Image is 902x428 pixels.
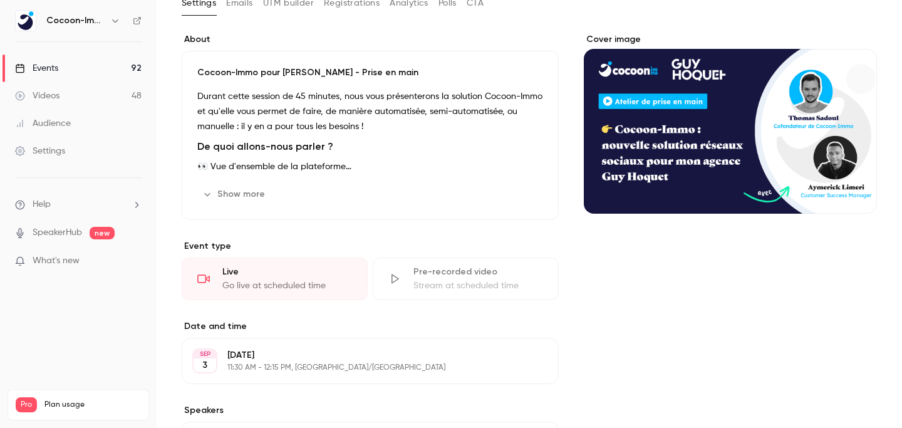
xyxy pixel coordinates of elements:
p: Cocoon-Immo pour [PERSON_NAME] - Prise en main [197,66,543,79]
span: Pro [16,397,37,412]
img: Cocoon-Immo [16,11,36,31]
label: Date and time [182,320,559,333]
div: Stream at scheduled time [413,279,543,292]
div: SEP [194,350,216,358]
div: Live [222,266,352,278]
p: 3 [202,359,207,372]
p: 👀 Vue d'ensemble de la plateforme [197,159,543,174]
span: What's new [33,254,80,268]
div: Pre-recorded video [413,266,543,278]
li: help-dropdown-opener [15,198,142,211]
span: new [90,227,115,239]
div: Pre-recorded videoStream at scheduled time [373,258,559,300]
p: 11:30 AM - 12:15 PM, [GEOGRAPHIC_DATA]/[GEOGRAPHIC_DATA] [227,363,492,373]
h6: Cocoon-Immo [46,14,105,27]
p: Durant cette session de 45 minutes, nous vous présenterons la solution Cocoon-Immo et qu'elle vou... [197,89,543,134]
label: Speakers [182,404,559,417]
a: SpeakerHub [33,226,82,239]
button: Show more [197,184,272,204]
p: [DATE] [227,349,492,362]
div: Audience [15,117,71,130]
div: Videos [15,90,60,102]
section: Cover image [584,33,877,214]
span: Help [33,198,51,211]
label: About [182,33,559,46]
span: Plan usage [44,400,141,410]
label: Cover image [584,33,877,46]
h2: De quoi allons-nous parler ? [197,139,543,154]
div: Go live at scheduled time [222,279,352,292]
div: LiveGo live at scheduled time [182,258,368,300]
p: Event type [182,240,559,253]
div: Settings [15,145,65,157]
div: Events [15,62,58,75]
